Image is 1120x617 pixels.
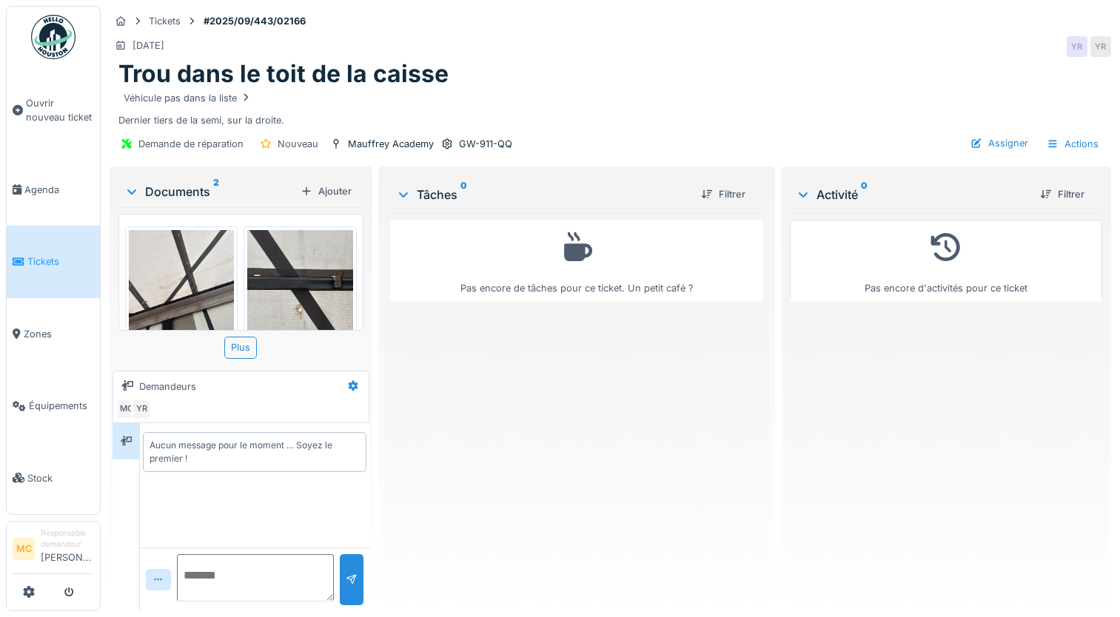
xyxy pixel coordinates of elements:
[7,442,100,513] a: Stock
[138,137,244,151] div: Demande de réparation
[124,91,252,105] div: Véhicule pas dans la liste
[118,89,1102,127] div: Dernier tiers de la semi, sur la droite.
[459,137,512,151] div: GW-911-QQ
[7,154,100,226] a: Agenda
[396,186,689,203] div: Tâches
[29,399,94,413] span: Équipements
[295,181,358,201] div: Ajouter
[24,327,94,341] span: Zones
[1067,36,1087,57] div: YR
[7,298,100,370] a: Zones
[27,471,94,485] span: Stock
[796,186,1028,203] div: Activité
[7,67,100,154] a: Ouvrir nouveau ticket
[13,527,94,574] a: MC Responsable demandeur[PERSON_NAME]
[124,183,295,200] div: Documents
[116,399,137,419] div: MC
[198,14,312,28] strong: #2025/09/443/02166
[278,137,318,151] div: Nouveau
[7,226,100,297] a: Tickets
[460,186,467,203] sup: 0
[799,226,1093,295] div: Pas encore d'activités pour ce ticket
[965,133,1034,153] div: Assigner
[224,337,257,358] div: Plus
[41,527,94,570] li: [PERSON_NAME]
[150,439,360,465] div: Aucun message pour le moment … Soyez le premier !
[26,96,94,124] span: Ouvrir nouveau ticket
[348,137,434,151] div: Mauffrey Academy
[400,226,754,295] div: Pas encore de tâches pour ce ticket. Un petit café ?
[131,399,152,419] div: YR
[861,186,868,203] sup: 0
[13,538,35,560] li: MC
[695,184,751,204] div: Filtrer
[1034,184,1090,204] div: Filtrer
[139,380,196,394] div: Demandeurs
[149,14,181,28] div: Tickets
[41,527,94,550] div: Responsable demandeur
[118,60,449,88] h1: Trou dans le toit de la caisse
[31,15,76,59] img: Badge_color-CXgf-gQk.svg
[7,370,100,442] a: Équipements
[213,183,219,200] sup: 2
[129,230,234,371] img: tyq3nhaxacj2yno55fco7ytux68b
[1090,36,1111,57] div: YR
[27,254,94,269] span: Tickets
[247,230,352,371] img: l591ahpnwsvauofn5jdda34qnus2
[24,183,94,197] span: Agenda
[1040,133,1105,155] div: Actions
[133,38,164,53] div: [DATE]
